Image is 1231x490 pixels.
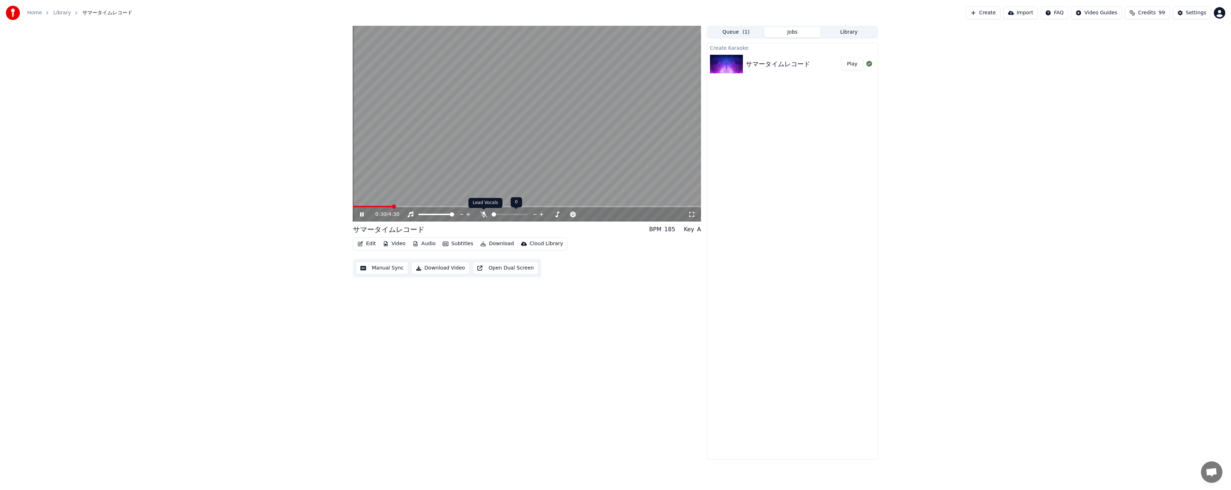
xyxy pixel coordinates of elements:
[821,27,877,38] button: Library
[1041,6,1068,19] button: FAQ
[356,262,408,275] button: Manual Sync
[355,239,379,249] button: Edit
[27,9,42,16] a: Home
[664,225,675,234] div: 185
[353,224,424,234] div: サマータイムレコード
[1138,9,1155,16] span: Credits
[841,58,863,71] button: Play
[375,211,386,218] span: 0:30
[1201,461,1222,483] a: チャットを開く
[440,239,476,249] button: Subtitles
[649,225,661,234] div: BPM
[1003,6,1038,19] button: Import
[1186,9,1206,16] div: Settings
[380,239,408,249] button: Video
[477,239,517,249] button: Download
[411,262,469,275] button: Download Video
[1071,6,1122,19] button: Video Guides
[27,9,132,16] nav: breadcrumb
[708,27,764,38] button: Queue
[1125,6,1169,19] button: Credits99
[1173,6,1211,19] button: Settings
[1159,9,1165,16] span: 99
[82,9,132,16] span: サマータイムレコード
[530,240,563,247] div: Cloud Library
[375,211,393,218] div: /
[53,9,71,16] a: Library
[743,29,750,36] span: ( 1 )
[746,59,810,69] div: サマータイムレコード
[472,262,539,275] button: Open Dual Screen
[697,225,701,234] div: A
[468,198,502,208] div: Lead Vocals
[6,6,20,20] img: youka
[966,6,1001,19] button: Create
[410,239,438,249] button: Audio
[388,211,399,218] span: 4:30
[684,225,694,234] div: Key
[764,27,821,38] button: Jobs
[707,43,878,52] div: Create Karaoke
[511,197,522,207] div: 0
